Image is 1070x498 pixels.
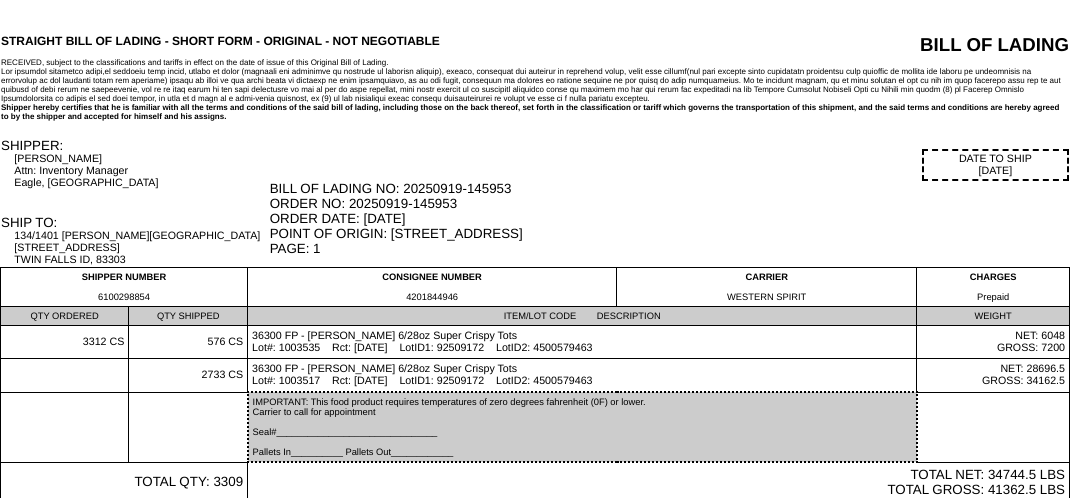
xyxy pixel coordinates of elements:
[1,138,268,153] div: SHIPPER:
[5,292,243,302] div: 6100298854
[621,292,912,302] div: WESTERN SPIRIT
[248,326,917,359] td: 36300 FP - [PERSON_NAME] 6/28oz Super Crispy Tots Lot#: 1003535 Rct: [DATE] LotID1: 92509172 LotI...
[14,153,267,189] div: [PERSON_NAME] Attn: Inventory Manager Eagle, [GEOGRAPHIC_DATA]
[248,359,917,393] td: 36300 FP - [PERSON_NAME] 6/28oz Super Crispy Tots Lot#: 1003517 Rct: [DATE] LotID1: 92509172 LotI...
[129,326,248,359] td: 576 CS
[773,34,1069,56] div: BILL OF LADING
[922,149,1069,181] div: DATE TO SHIP [DATE]
[270,181,1069,256] div: BILL OF LADING NO: 20250919-145953 ORDER NO: 20250919-145953 ORDER DATE: [DATE] POINT OF ORIGIN: ...
[1,268,248,307] td: SHIPPER NUMBER
[1,103,1069,121] div: Shipper hereby certifies that he is familiar with all the terms and conditions of the said bill o...
[252,292,612,302] div: 4201844946
[917,268,1070,307] td: CHARGES
[248,307,917,326] td: ITEM/LOT CODE DESCRIPTION
[1,307,129,326] td: QTY ORDERED
[14,230,267,266] div: 134/1401 [PERSON_NAME][GEOGRAPHIC_DATA] [STREET_ADDRESS] TWIN FALLS ID, 83303
[917,326,1070,359] td: NET: 6048 GROSS: 7200
[617,268,917,307] td: CARRIER
[921,292,1065,302] div: Prepaid
[917,307,1070,326] td: WEIGHT
[1,326,129,359] td: 3312 CS
[248,268,617,307] td: CONSIGNEE NUMBER
[129,359,248,393] td: 2733 CS
[1,215,268,230] div: SHIP TO:
[917,359,1070,393] td: NET: 28696.5 GROSS: 34162.5
[248,392,917,462] td: IMPORTANT: This food product requires temperatures of zero degrees fahrenheit (0F) or lower. Carr...
[129,307,248,326] td: QTY SHIPPED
